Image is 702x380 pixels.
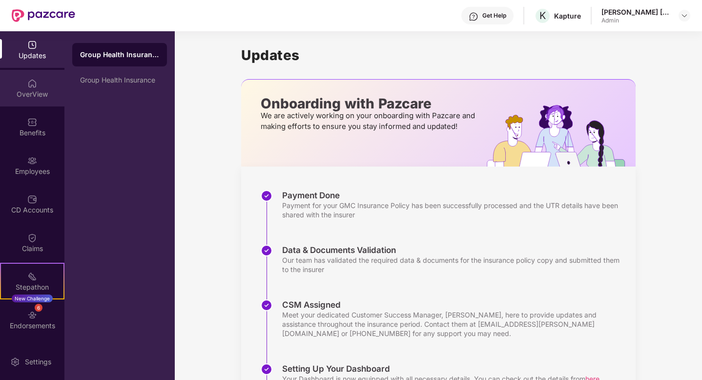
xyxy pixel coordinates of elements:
[27,156,37,166] img: svg+xml;base64,PHN2ZyBpZD0iRW1wbG95ZWVzIiB4bWxucz0iaHR0cDovL3d3dy53My5vcmcvMjAwMC9zdmciIHdpZHRoPS...
[261,245,272,256] img: svg+xml;base64,PHN2ZyBpZD0iU3RlcC1Eb25lLTMyeDMyIiB4bWxucz0iaHR0cDovL3d3dy53My5vcmcvMjAwMC9zdmciIH...
[27,194,37,204] img: svg+xml;base64,PHN2ZyBpZD0iQ0RfQWNjb3VudHMiIGRhdGEtbmFtZT0iQ0QgQWNjb3VudHMiIHhtbG5zPSJodHRwOi8vd3...
[27,79,37,88] img: svg+xml;base64,PHN2ZyBpZD0iSG9tZSIgeG1sbnM9Imh0dHA6Ly93d3cudzMub3JnLzIwMDAvc3ZnIiB3aWR0aD0iMjAiIG...
[241,47,636,63] h1: Updates
[261,99,478,108] p: Onboarding with Pazcare
[282,363,599,374] div: Setting Up Your Dashboard
[35,304,42,312] div: 6
[261,363,272,375] img: svg+xml;base64,PHN2ZyBpZD0iU3RlcC1Eb25lLTMyeDMyIiB4bWxucz0iaHR0cDovL3d3dy53My5vcmcvMjAwMC9zdmciIH...
[539,10,546,21] span: K
[80,50,159,60] div: Group Health Insurance
[282,255,626,274] div: Our team has validated the required data & documents for the insurance policy copy and submitted ...
[27,117,37,127] img: svg+xml;base64,PHN2ZyBpZD0iQmVuZWZpdHMiIHhtbG5zPSJodHRwOi8vd3d3LnczLm9yZy8yMDAwL3N2ZyIgd2lkdGg9Ij...
[601,7,670,17] div: [PERSON_NAME] [PERSON_NAME]
[27,272,37,281] img: svg+xml;base64,PHN2ZyB4bWxucz0iaHR0cDovL3d3dy53My5vcmcvMjAwMC9zdmciIHdpZHRoPSIyMSIgaGVpZ2h0PSIyMC...
[261,110,478,132] p: We are actively working on your onboarding with Pazcare and making efforts to ensure you stay inf...
[282,201,626,219] div: Payment for your GMC Insurance Policy has been successfully processed and the UTR details have be...
[601,17,670,24] div: Admin
[261,299,272,311] img: svg+xml;base64,PHN2ZyBpZD0iU3RlcC1Eb25lLTMyeDMyIiB4bWxucz0iaHR0cDovL3d3dy53My5vcmcvMjAwMC9zdmciIH...
[261,190,272,202] img: svg+xml;base64,PHN2ZyBpZD0iU3RlcC1Eb25lLTMyeDMyIiB4bWxucz0iaHR0cDovL3d3dy53My5vcmcvMjAwMC9zdmciIH...
[80,76,159,84] div: Group Health Insurance
[1,282,63,292] div: Stepathon
[469,12,478,21] img: svg+xml;base64,PHN2ZyBpZD0iSGVscC0zMngzMiIgeG1sbnM9Imh0dHA6Ly93d3cudzMub3JnLzIwMDAvc3ZnIiB3aWR0aD...
[10,357,20,367] img: svg+xml;base64,PHN2ZyBpZD0iU2V0dGluZy0yMHgyMCIgeG1sbnM9Imh0dHA6Ly93d3cudzMub3JnLzIwMDAvc3ZnIiB3aW...
[27,310,37,320] img: svg+xml;base64,PHN2ZyBpZD0iRW5kb3JzZW1lbnRzIiB4bWxucz0iaHR0cDovL3d3dy53My5vcmcvMjAwMC9zdmciIHdpZH...
[482,12,506,20] div: Get Help
[282,299,626,310] div: CSM Assigned
[27,233,37,243] img: svg+xml;base64,PHN2ZyBpZD0iQ2xhaW0iIHhtbG5zPSJodHRwOi8vd3d3LnczLm9yZy8yMDAwL3N2ZyIgd2lkdGg9IjIwIi...
[681,12,688,20] img: svg+xml;base64,PHN2ZyBpZD0iRHJvcGRvd24tMzJ4MzIiIHhtbG5zPSJodHRwOi8vd3d3LnczLm9yZy8yMDAwL3N2ZyIgd2...
[487,105,636,167] img: hrOnboarding
[22,357,54,367] div: Settings
[282,190,626,201] div: Payment Done
[12,295,53,302] div: New Challenge
[282,245,626,255] div: Data & Documents Validation
[27,40,37,50] img: svg+xml;base64,PHN2ZyBpZD0iVXBkYXRlZCIgeG1sbnM9Imh0dHA6Ly93d3cudzMub3JnLzIwMDAvc3ZnIiB3aWR0aD0iMj...
[12,9,75,22] img: New Pazcare Logo
[554,11,581,21] div: Kapture
[282,310,626,338] div: Meet your dedicated Customer Success Manager, [PERSON_NAME], here to provide updates and assistan...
